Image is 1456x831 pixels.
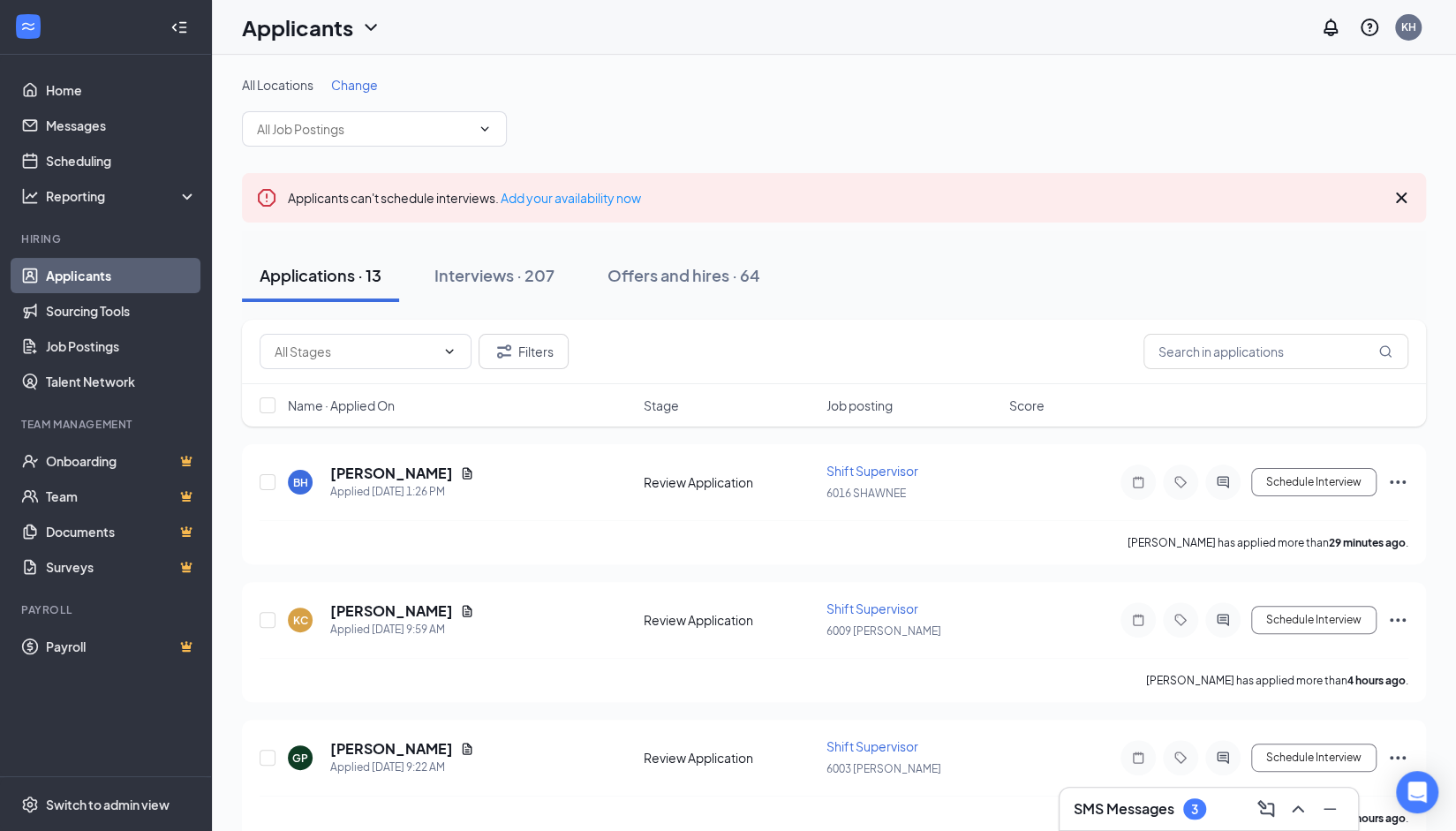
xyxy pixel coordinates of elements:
button: Schedule Interview [1251,468,1377,496]
h5: [PERSON_NAME] [330,601,453,621]
svg: Cross [1391,187,1412,208]
div: Switch to admin view [46,796,170,813]
button: ComposeMessage [1252,795,1280,823]
b: 29 minutes ago [1329,536,1406,549]
svg: Note [1128,613,1149,627]
svg: MagnifyingGlass [1378,344,1392,359]
svg: Tag [1170,613,1191,627]
a: OnboardingCrown [46,443,197,479]
div: GP [292,751,308,766]
div: Payroll [21,602,193,617]
input: All Stages [275,342,435,361]
span: 6003 [PERSON_NAME] [826,762,941,775]
div: KC [293,613,308,628]
a: DocumentsCrown [46,514,197,549]
svg: Collapse [170,19,188,36]
p: [PERSON_NAME] has applied more than . [1146,673,1408,688]
svg: Minimize [1319,798,1340,820]
svg: Document [460,742,474,756]
a: Add your availability now [501,190,641,206]
span: All Locations [242,77,313,93]
svg: ActiveChat [1212,475,1233,489]
p: [PERSON_NAME] has applied more than . [1128,535,1408,550]
span: Name · Applied On [288,397,395,414]
div: KH [1401,19,1416,34]
div: Interviews · 207 [434,264,554,286]
svg: Document [460,466,474,480]
svg: Filter [494,341,515,362]
div: Review Application [644,749,816,767]
span: Job posting [826,397,893,414]
div: Applications · 13 [260,264,381,286]
svg: ComposeMessage [1256,798,1277,820]
a: Home [46,72,197,108]
div: Review Application [644,611,816,629]
svg: ChevronDown [442,344,456,359]
div: Review Application [644,473,816,491]
svg: Settings [21,796,39,813]
svg: Tag [1170,475,1191,489]
svg: Tag [1170,751,1191,765]
a: PayrollCrown [46,629,197,664]
a: Sourcing Tools [46,293,197,329]
svg: Note [1128,475,1149,489]
div: Offers and hires · 64 [607,264,760,286]
span: 6009 [PERSON_NAME] [826,624,941,638]
div: 3 [1191,802,1198,817]
svg: ActiveChat [1212,613,1233,627]
svg: Ellipses [1387,609,1408,631]
button: Schedule Interview [1251,606,1377,634]
svg: Ellipses [1387,747,1408,768]
input: All Job Postings [257,119,471,139]
button: ChevronUp [1284,795,1312,823]
svg: ChevronDown [478,122,492,136]
a: SurveysCrown [46,549,197,585]
a: Applicants [46,258,197,293]
a: Scheduling [46,143,197,178]
h3: SMS Messages [1074,799,1174,819]
svg: Ellipses [1387,472,1408,493]
span: Stage [644,397,679,414]
span: Change [331,77,378,93]
input: Search in applications [1143,334,1408,369]
button: Filter Filters [479,334,569,369]
h5: [PERSON_NAME] [330,739,453,759]
svg: ChevronUp [1287,798,1309,820]
span: Shift Supervisor [826,601,918,616]
svg: ActiveChat [1212,751,1233,765]
button: Schedule Interview [1251,744,1377,772]
svg: Notifications [1320,17,1341,38]
svg: QuestionInfo [1359,17,1380,38]
span: Applicants can't schedule interviews. [288,190,641,206]
a: Job Postings [46,329,197,364]
div: Team Management [21,417,193,432]
span: Shift Supervisor [826,463,918,479]
div: Reporting [46,187,198,205]
svg: Error [256,187,277,208]
span: 6016 SHAWNEE [826,487,906,500]
b: 4 hours ago [1347,674,1406,687]
svg: Document [460,604,474,618]
a: Talent Network [46,364,197,399]
h5: [PERSON_NAME] [330,464,453,483]
div: Applied [DATE] 9:22 AM [330,759,474,776]
svg: WorkstreamLogo [19,18,37,35]
svg: Note [1128,751,1149,765]
button: Minimize [1316,795,1344,823]
span: Score [1009,397,1045,414]
div: Hiring [21,231,193,246]
svg: ChevronDown [360,17,381,38]
a: Messages [46,108,197,143]
b: 5 hours ago [1347,812,1406,825]
div: Applied [DATE] 1:26 PM [330,483,474,501]
div: Open Intercom Messenger [1396,771,1438,813]
span: Shift Supervisor [826,738,918,754]
div: BH [293,475,308,490]
a: TeamCrown [46,479,197,514]
div: Applied [DATE] 9:59 AM [330,621,474,638]
h1: Applicants [242,12,353,42]
svg: Analysis [21,187,39,205]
